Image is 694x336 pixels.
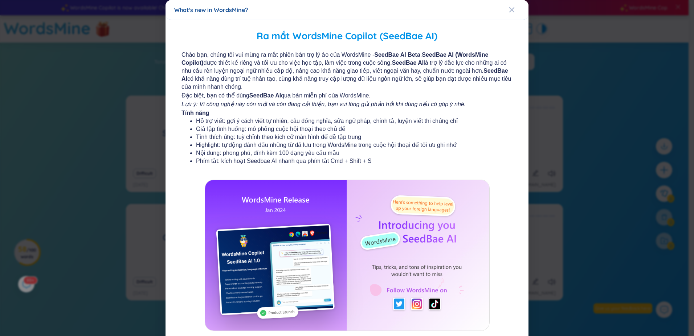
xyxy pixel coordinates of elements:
[174,29,520,44] h2: Ra mắt WordsMine Copilot (SeedBae AI)
[174,6,520,14] div: What's new in WordsMine?
[196,133,498,141] li: Tính thích ứng: tuỳ chỉnh theo kích cỡ màn hình để dễ tập trung
[249,92,281,99] b: SeedBae AI
[196,149,498,157] li: Nội dung: phong phú, đính kèm 100 dạng yêu cầu mẫu
[196,141,498,149] li: Highlight: tự động đánh dấu những từ đã lưu trong WordsMine trong cuộc hội thoại để tối ưu ghi nhớ
[181,51,513,91] span: Chào bạn, chúng tôi vui mừng ra mắt phiên bản trợ lý ảo của WordsMine - . được thiết kế riêng và ...
[374,52,420,58] b: SeedBae AI Beta
[181,101,466,107] i: Lưu ý: Vì công nghệ này còn mới và còn đang cải thiện, bạn vui lòng gửi phản hồi khi dùng nếu có ...
[181,52,488,66] b: SeedBae AI (WordsMine Copilot)
[181,110,209,116] b: Tính năng
[392,60,424,66] b: SeedBae AI
[196,117,498,125] li: Hỗ trợ viết: gợi ý cách viết tự nhiên, câu đồng nghĩa, sửa ngữ pháp, chính tả, luyện viết thi chứ...
[181,92,513,100] span: Đặc biệt, bạn có thể dùng qua bản miễn phí của WordsMine.
[181,68,508,82] b: SeedBae AI
[196,125,498,133] li: Giả lập tình huống: mô phỏng cuộc hội thoại theo chủ đề
[196,157,498,165] li: Phím tắt: kích hoạt Seedbae AI nhanh qua phím tắt Cmd + Shift + S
